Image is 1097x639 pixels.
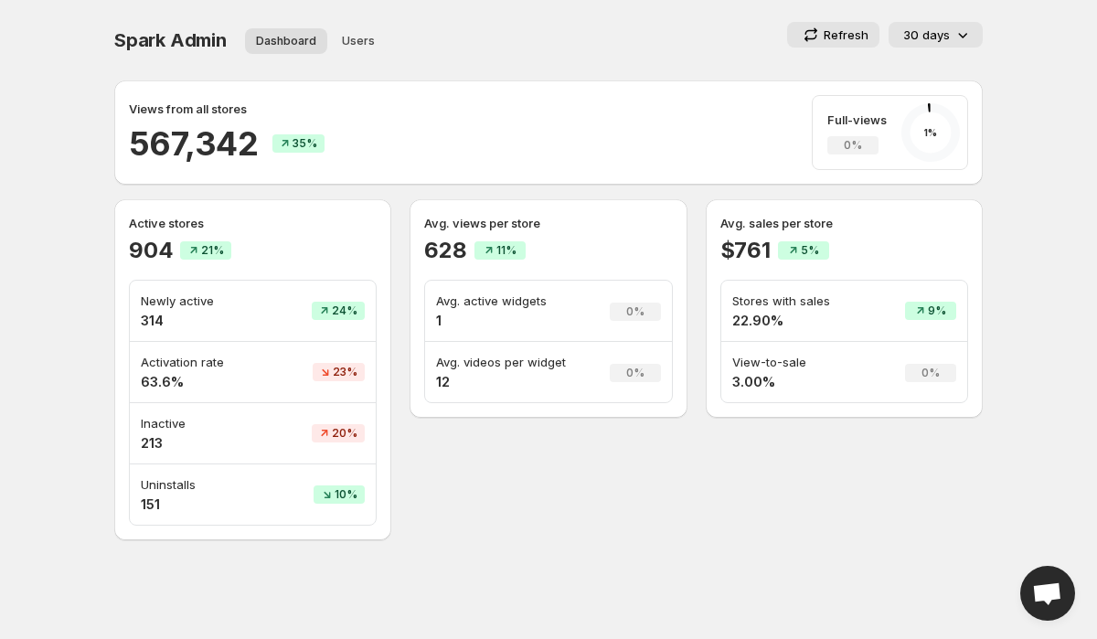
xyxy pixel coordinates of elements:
p: Activation rate [141,353,262,371]
button: User management [331,28,386,54]
span: 11% [496,243,517,258]
p: Newly active [141,292,262,310]
span: Dashboard [256,34,316,48]
span: Spark Admin [114,29,227,51]
p: Stores with sales [732,292,863,310]
a: Open chat [1020,566,1075,621]
span: 10% [335,487,357,502]
p: Avg. videos per widget [436,353,580,371]
p: Inactive [141,414,262,432]
h4: 63.6% [141,373,262,391]
span: Users [342,34,375,48]
h4: 314 [141,312,262,330]
p: 30 days [903,26,950,44]
span: 9% [928,304,946,318]
p: View-to-sale [732,353,863,371]
h4: 12 [436,373,580,391]
span: 23% [333,365,357,379]
h2: 628 [424,236,466,265]
h4: 213 [141,434,262,453]
h4: 151 [141,495,262,514]
span: 0% [626,304,644,319]
h4: 3.00% [732,373,863,391]
span: 0% [921,366,940,380]
p: Avg. views per store [424,214,672,232]
button: Refresh [787,22,879,48]
h2: 904 [129,236,173,265]
p: Views from all stores [129,100,247,118]
p: Active stores [129,214,377,232]
button: 30 days [889,22,983,48]
span: 20% [332,426,357,441]
p: Uninstalls [141,475,262,494]
span: 0% [844,138,862,153]
span: 35% [293,136,317,151]
span: 24% [332,304,357,318]
button: Dashboard overview [245,28,327,54]
p: Avg. active widgets [436,292,580,310]
span: 0% [626,366,644,380]
p: Full-views [827,111,887,129]
h2: 567,342 [129,122,258,165]
p: Avg. sales per store [720,214,968,232]
span: 21% [201,243,224,258]
span: 5% [801,243,819,258]
h4: 1 [436,312,580,330]
h4: 22.90% [732,312,863,330]
p: Refresh [824,26,868,44]
h2: $761 [720,236,771,265]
